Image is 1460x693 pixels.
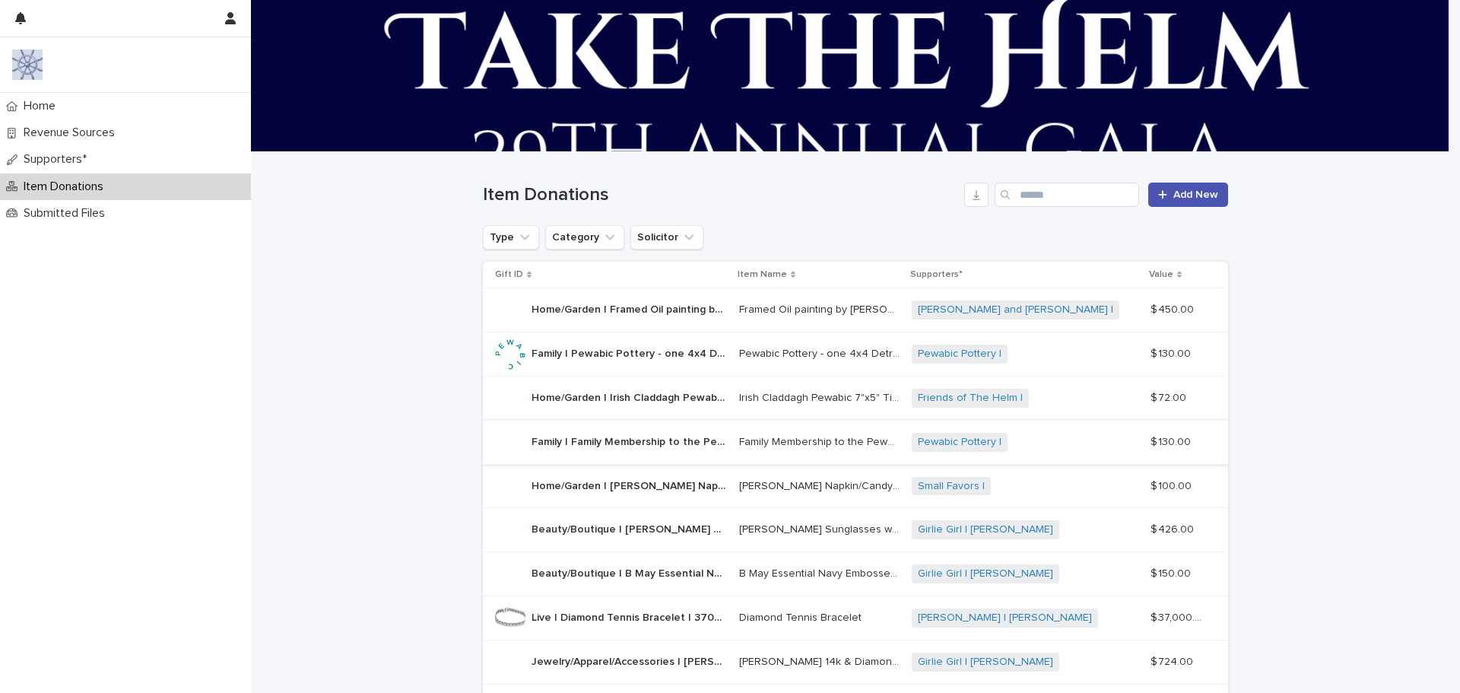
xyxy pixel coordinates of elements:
[1151,564,1194,580] p: $ 150.00
[17,99,68,113] p: Home
[483,596,1228,640] tr: Live | Diamond Tennis Bracelet | 37000Live | Diamond Tennis Bracelet | 37000 Diamond Tennis Brace...
[918,612,1092,625] a: [PERSON_NAME] | [PERSON_NAME]
[17,152,99,167] p: Supporters*
[1149,266,1173,283] p: Value
[739,653,903,669] p: [PERSON_NAME] 14k & Diamond Necklace
[739,564,903,580] p: B May Essential Navy Embossed Croc Pouch
[1151,477,1195,493] p: $ 100.00
[1151,609,1207,625] p: $ 37,000.00
[918,567,1053,580] a: Girlie Girl | [PERSON_NAME]
[1148,183,1228,207] a: Add New
[918,436,1001,449] a: Pewabic Pottery |
[1151,300,1197,316] p: $ 450.00
[532,564,730,580] p: Beauty/Boutique | B May Essential Navy Embossed Croc Pouch | 150
[532,389,730,405] p: Home/Garden | Irish Claddagh Pewabic 7"x5" Tile | 72
[630,225,703,250] button: Solicitor
[483,376,1228,420] tr: Home/Garden | Irish Claddagh Pewabic 7"x5" Tile | 72Home/Garden | Irish Claddagh Pewabic 7"x5" Ti...
[532,433,730,449] p: Family | Family Membership to the Pewabic Society and a Detroit 4'x4' Skyline Tile | 130
[918,523,1053,536] a: Girlie Girl | [PERSON_NAME]
[1151,520,1197,536] p: $ 426.00
[532,609,730,625] p: Live | Diamond Tennis Bracelet | 37000
[532,300,730,316] p: Home/Garden | Framed Oil painting by Jane McFeely | 450
[1151,389,1189,405] p: $ 72.00
[738,266,787,283] p: Item Name
[483,508,1228,552] tr: Beauty/Boutique | [PERSON_NAME] Sunglasses w/ Velvet Hard Case | 426Beauty/Boutique | [PERSON_NAM...
[918,348,1001,361] a: Pewabic Pottery |
[918,480,985,493] a: Small Favors |
[495,266,523,283] p: Gift ID
[532,520,730,536] p: Beauty/Boutique | Tom Ford Sunglasses w/ Velvet Hard Case | 426
[483,420,1228,464] tr: Family | Family Membership to the Pewabic Society and a Detroit 4'x4' Skyline Tile | 130Family | ...
[483,552,1228,596] tr: Beauty/Boutique | B May Essential Navy Embossed Croc Pouch | 150Beauty/Boutique | B May Essential...
[995,183,1139,207] input: Search
[483,225,539,250] button: Type
[17,180,116,194] p: Item Donations
[17,126,127,140] p: Revenue Sources
[1151,653,1196,669] p: $ 724.00
[483,332,1228,377] tr: Family | Pewabic Pottery - one 4x4 Detroit tile, one Family level membership | 130Family | Pewabi...
[1151,345,1194,361] p: $ 130.00
[483,640,1228,684] tr: Jewelry/Apparel/Accessories | [PERSON_NAME] 14k & Diamond Necklace | 724Jewelry/Apparel/Accessori...
[739,477,903,493] p: Nora Fleming Napkin/Candy Dish with 3 Attachments
[1173,189,1218,200] span: Add New
[918,392,1023,405] a: Friends of The Helm |
[739,520,903,536] p: [PERSON_NAME] Sunglasses w/ Velvet Hard Case
[483,464,1228,508] tr: Home/Garden | [PERSON_NAME] Napkin/Candy Dish with 3 Attachments | 100Home/Garden | [PERSON_NAME]...
[12,49,43,80] img: 9nJvCigXQD6Aux1Mxhwl
[910,266,963,283] p: Supporters*
[739,609,865,625] p: Diamond Tennis Bracelet
[739,389,903,405] p: Irish Claddagh Pewabic 7"x5" Tile
[739,345,903,361] p: Pewabic Pottery - one 4x4 Detroit tile, one Family level membership
[1151,433,1194,449] p: $ 130.00
[532,477,730,493] p: Home/Garden | Nora Fleming Napkin/Candy Dish with 3 Attachments | 100
[483,184,958,206] h1: Item Donations
[739,300,903,316] p: Framed Oil painting by [PERSON_NAME]
[532,345,730,361] p: Family | Pewabic Pottery - one 4x4 Detroit tile, one Family level membership | 130
[739,433,903,449] p: Family Membership to the Pewabic Society and a Detroit 4'x4' Skyline Tile
[918,304,1113,316] a: [PERSON_NAME] and [PERSON_NAME] |
[532,653,730,669] p: Jewelry/Apparel/Accessories | Sydney Evan 14k & Diamond Necklace | 724
[17,206,117,221] p: Submitted Files
[918,656,1053,669] a: Girlie Girl | [PERSON_NAME]
[545,225,624,250] button: Category
[483,288,1228,332] tr: Home/Garden | Framed Oil painting by [PERSON_NAME] | 450Home/Garden | Framed Oil painting by [PER...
